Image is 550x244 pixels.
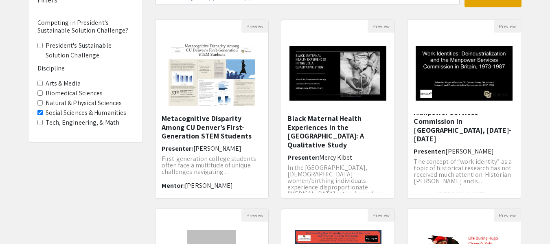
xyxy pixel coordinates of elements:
span: [PERSON_NAME] [445,147,493,156]
span: [PERSON_NAME] [437,191,485,199]
button: Preview [494,20,521,33]
h6: Presenter: [287,154,388,161]
span: First-generation college students often face a multitude of unique challenges navigating ... [162,154,256,176]
span: Mercy Kibet [319,153,352,162]
button: Preview [368,209,394,222]
button: Preview [368,20,394,33]
p: The concept of “work identity” as a topic of historical research has not received much attention.... [414,158,515,185]
h6: Discipline [37,64,134,72]
h5: Metacognitive Disparity Among CU Denver’s First-Generation STEM Students [162,114,263,141]
span: [PERSON_NAME] [185,181,233,190]
h6: Presenter: [162,145,263,152]
span: Mentor: [414,191,437,199]
h6: Presenter: [414,147,515,155]
iframe: Chat [6,207,35,238]
label: President's Sustainable Solution Challenge [46,41,134,60]
h5: Work Identities: Deindustrialization and the Manpower Services Commission in [GEOGRAPHIC_DATA], [... [414,90,515,143]
label: Tech, Engineering, & Math [46,118,120,127]
img: <p>Black Maternal Health Experiences in the United States: A Qualitative Study</p> [281,38,394,109]
label: Arts & Media [46,79,81,88]
span: Mentor: [162,181,185,190]
div: Open Presentation <p>Black Maternal Health Experiences in the United States: A Qualitative Study</p> [281,20,395,199]
div: Open Presentation <p>Work Identities: Deindustrialization and the Manpower Services Commission in... [407,20,521,199]
button: Preview [241,209,268,222]
label: Social Sciences & Humanities [46,108,127,118]
button: Preview [241,20,268,33]
span: [PERSON_NAME] [193,144,241,153]
div: Open Presentation <p>Metacognitive Disparity Among CU Denver’s First-Generation STEM Students</p> [155,20,269,199]
img: <p>Metacognitive Disparity Among CU Denver’s First-Generation STEM Students</p> [160,33,263,114]
label: Natural & Physical Sciences [46,98,122,108]
button: Preview [494,209,521,222]
p: In the [GEOGRAPHIC_DATA], [DEMOGRAPHIC_DATA] women/birthing individuals experience disproportiona... [287,165,388,204]
img: <p>Work Identities: Deindustrialization and the Manpower Services Commission in Britain, 1973-198... [408,38,521,109]
h6: Competing in President's Sustainable Solution Challenge? [37,19,134,34]
label: Biomedical Sciences [46,88,103,98]
h5: Black Maternal Health Experiences in the [GEOGRAPHIC_DATA]: A Qualitative Study [287,114,388,149]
